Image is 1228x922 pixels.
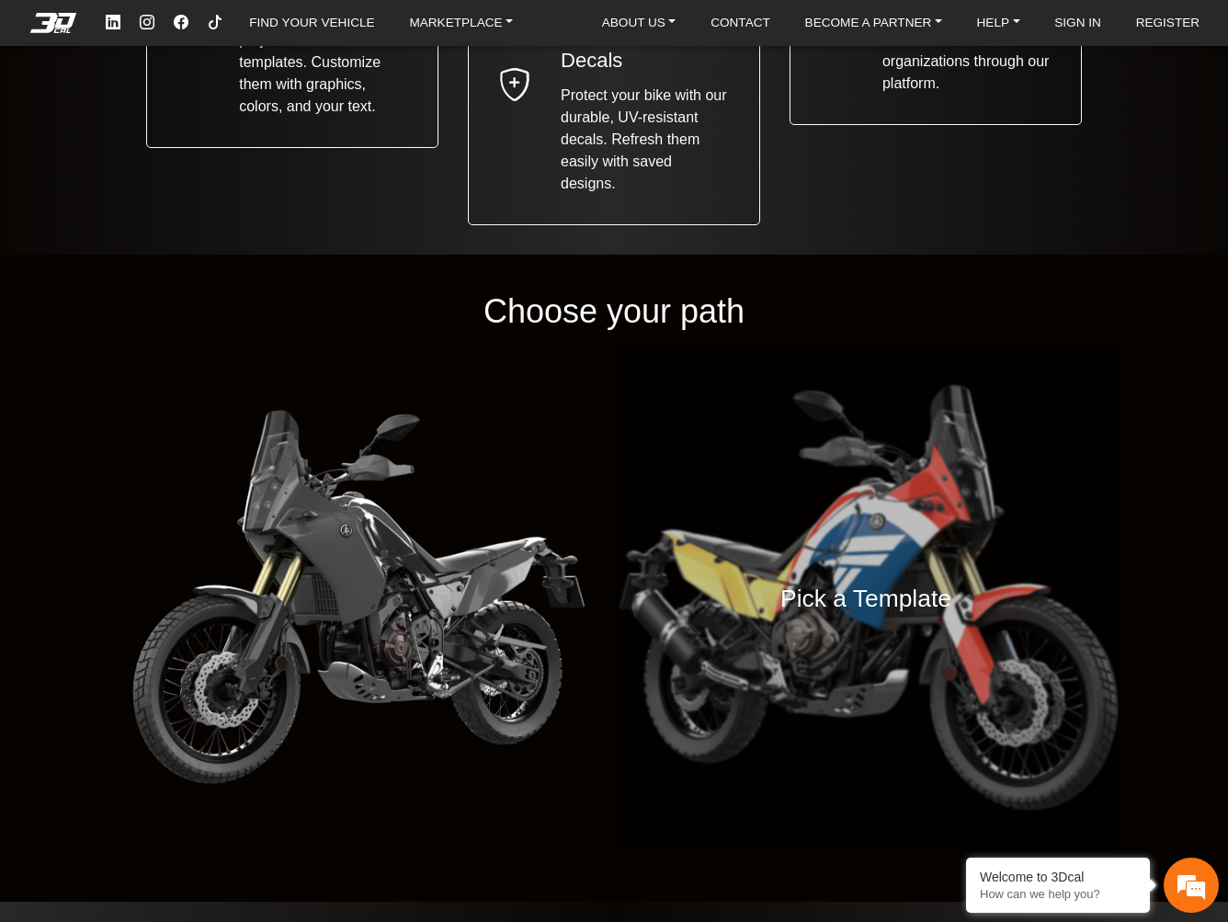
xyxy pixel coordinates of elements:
span: You can kickstart your project with our templates. Customize them with graphics, colors, and your... [239,7,408,118]
h1: Choose your path [483,284,745,338]
span: Conversation [9,575,123,588]
a: HELP [970,9,1028,37]
textarea: Type your message and hit 'Enter' [9,479,350,543]
a: SIGN IN [1047,9,1109,37]
a: ABOUT US [595,9,684,37]
a: BECOME A PARTNER [798,9,949,37]
div: Welcome to 3Dcal [980,870,1136,884]
a: REGISTER [1129,9,1208,37]
span: We're online! [107,216,254,391]
div: Chat with us now [123,97,336,120]
p: How can we help you? [980,887,1136,901]
a: FIND YOUR VEHICLE [242,9,381,37]
div: Articles [236,543,350,600]
span: Protect your bike with our durable, UV-resistant decals. Refresh them easily with saved designs. [561,85,730,195]
a: CONTACT [703,9,778,37]
a: MARKETPLACE [402,9,520,37]
div: Navigation go back [20,95,48,122]
div: FAQs [123,543,237,600]
div: Minimize live chat window [301,9,346,53]
h4: Pick a Template [780,578,951,619]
